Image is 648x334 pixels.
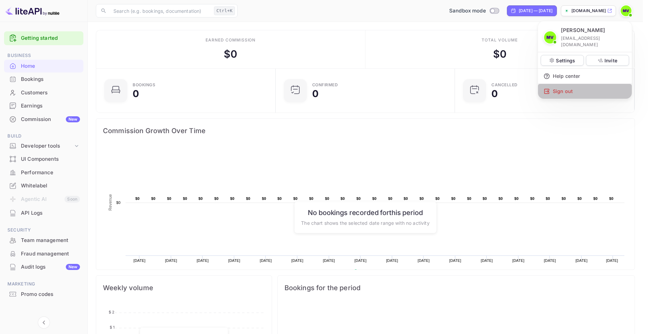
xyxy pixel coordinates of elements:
p: Invite [604,57,617,64]
div: Sign out [538,84,632,99]
p: [PERSON_NAME] [561,27,605,34]
p: Settings [556,57,575,64]
img: Michael Vogt [544,31,556,43]
div: Help center [538,69,632,84]
p: [EMAIL_ADDRESS][DOMAIN_NAME] [561,35,626,48]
